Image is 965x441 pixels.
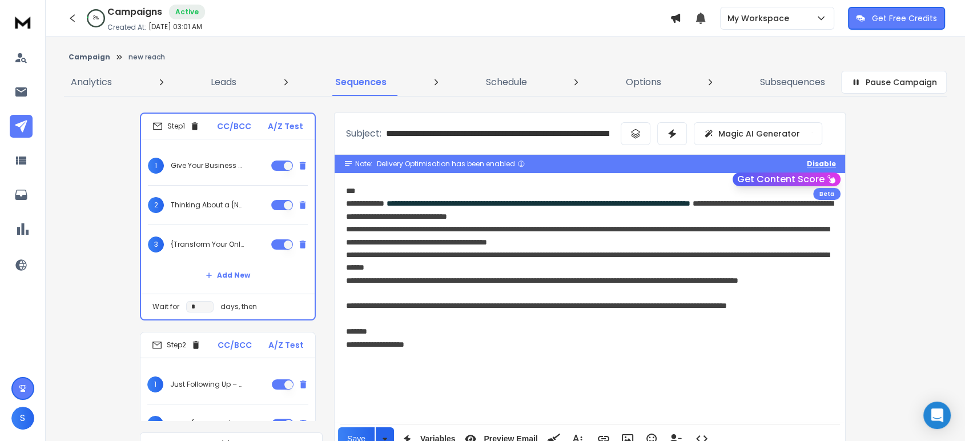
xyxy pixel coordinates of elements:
[346,127,381,141] p: Subject:
[848,7,945,30] button: Get Free Credits
[11,11,34,33] img: logo
[152,340,201,350] div: Step 2
[71,75,112,89] p: Analytics
[479,69,534,96] a: Schedule
[211,75,236,89] p: Leads
[753,69,832,96] a: Subsequences
[486,75,527,89] p: Schedule
[923,402,951,429] div: Open Intercom Messenger
[335,75,387,89] p: Sequences
[107,23,146,32] p: Created At:
[147,376,163,392] span: 1
[69,53,110,62] button: Campaign
[148,236,164,252] span: 3
[147,416,163,432] span: 2
[619,69,668,96] a: Options
[760,75,825,89] p: Subsequences
[718,128,800,139] p: Magic AI Generator
[171,201,244,210] p: Thinking About a {New|Fresh|Cool} Website?
[152,121,200,131] div: Step 1
[328,69,393,96] a: Sequences
[268,339,304,351] p: A/Z Test
[204,69,243,96] a: Leads
[727,13,794,24] p: My Workspace
[872,13,937,24] p: Get Free Credits
[217,121,251,132] p: CC/BCC
[11,407,34,430] button: S
[107,5,162,19] h1: Campaigns
[128,53,165,62] p: new reach
[170,419,243,428] p: Quick {Follow-Up|Check-In}: Your Website Redesign
[170,380,243,389] p: Just Following Up – Website Upgrade or New Build
[148,197,164,213] span: 2
[733,173,841,186] button: Get Content Score
[171,161,244,170] p: Give Your Business Website a {Winning Edge|Competitive Advantage|Fresh Start}
[807,159,836,169] button: Disable
[813,188,841,200] div: Beta
[140,113,316,320] li: Step1CC/BCCA/Z Test1Give Your Business Website a {Winning Edge|Competitive Advantage|Fresh Start}...
[171,240,244,249] p: {Transform Your Online Presence|Elevate Your Digital Game|Revamp Your Website|Boost Your Online I...
[377,159,525,169] div: Delivery Optimisation has been enabled
[64,69,119,96] a: Analytics
[169,5,205,19] div: Active
[626,75,661,89] p: Options
[220,302,257,311] p: days, then
[355,159,372,169] span: Note:
[268,121,303,132] p: A/Z Test
[196,264,259,287] button: Add New
[152,302,179,311] p: Wait for
[218,339,252,351] p: CC/BCC
[148,22,202,31] p: [DATE] 03:01 AM
[93,15,99,22] p: 3 %
[694,122,822,145] button: Magic AI Generator
[841,71,947,94] button: Pause Campaign
[148,158,164,174] span: 1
